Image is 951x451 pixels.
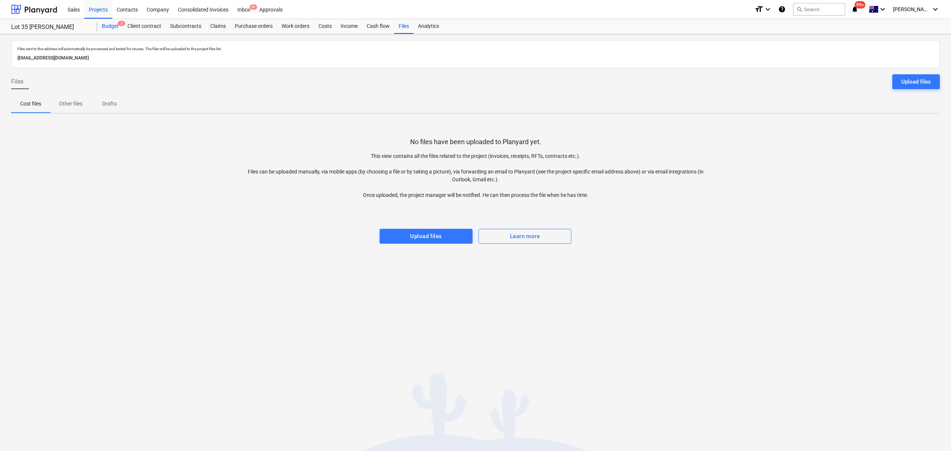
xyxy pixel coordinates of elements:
button: Learn more [478,229,571,244]
div: Upload files [901,77,931,87]
div: Lot 35 [PERSON_NAME] [11,23,88,31]
span: search [796,6,802,12]
button: Upload files [892,74,940,89]
a: Budget3 [97,19,123,34]
p: Other files [59,100,82,108]
div: Upload files [410,231,442,241]
span: 3 [118,21,125,26]
p: No files have been uploaded to Planyard yet. [410,137,541,146]
i: notifications [851,5,859,14]
button: Search [793,3,845,16]
a: Claims [206,19,230,34]
i: format_size [754,5,763,14]
p: [EMAIL_ADDRESS][DOMAIN_NAME] [17,54,934,62]
span: Files [11,77,23,86]
i: keyboard_arrow_down [878,5,887,14]
a: Purchase orders [230,19,277,34]
a: Costs [314,19,336,34]
div: Learn more [510,231,540,241]
a: Client contract [123,19,166,34]
a: Work orders [277,19,314,34]
i: keyboard_arrow_down [763,5,772,14]
button: Upload files [380,229,473,244]
a: Cash flow [362,19,394,34]
i: Knowledge base [778,5,786,14]
span: 99+ [855,1,866,9]
a: Subcontracts [166,19,206,34]
span: 9+ [250,4,257,10]
p: Drafts [100,100,118,108]
i: keyboard_arrow_down [931,5,940,14]
p: This view contains all the files related to the project (invoices, receipts, RFTs, contracts etc.... [243,152,708,199]
p: Files sent to this address will automatically be processed and tested for viruses. The files will... [17,46,934,51]
p: Cost files [20,100,41,108]
a: Income [336,19,362,34]
a: Analytics [413,19,444,34]
a: Files [394,19,413,34]
span: [PERSON_NAME] [893,6,930,12]
div: Budget [97,19,123,34]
